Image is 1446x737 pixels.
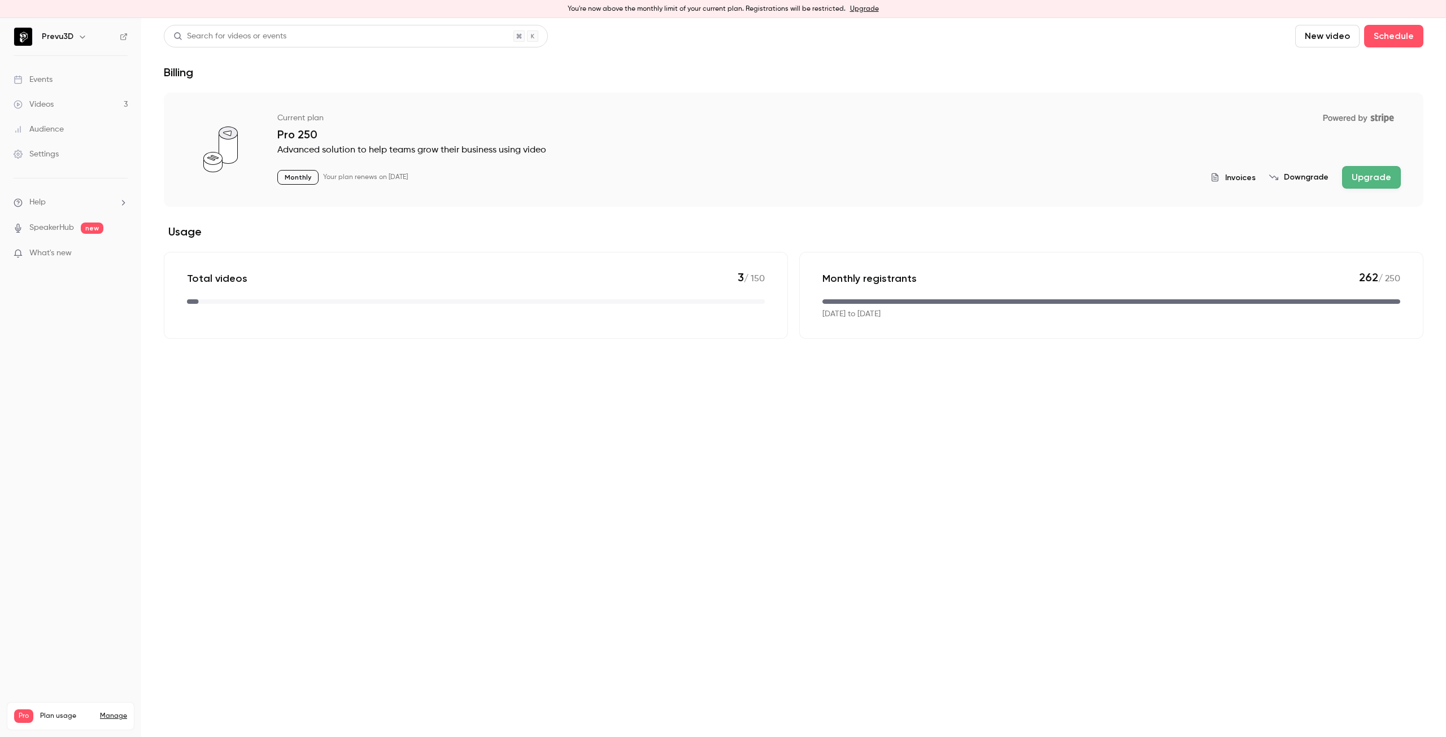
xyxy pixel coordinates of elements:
a: Upgrade [850,5,879,14]
p: Total videos [187,272,247,285]
h6: Prevu3D [42,31,73,42]
span: What's new [29,247,72,259]
a: SpeakerHub [29,222,74,234]
button: Schedule [1364,25,1423,47]
p: Current plan [277,112,324,124]
p: Monthly [277,170,319,185]
li: help-dropdown-opener [14,197,128,208]
span: 262 [1359,271,1378,284]
button: Downgrade [1269,172,1329,183]
p: / 150 [738,271,765,286]
h2: Usage [164,225,1423,238]
div: Videos [14,99,54,110]
span: Invoices [1225,172,1256,184]
button: New video [1295,25,1360,47]
p: Advanced solution to help teams grow their business using video [277,143,1401,157]
p: Your plan renews on [DATE] [323,173,408,182]
p: / 250 [1359,271,1400,286]
span: new [81,223,103,234]
span: 3 [738,271,744,284]
button: Invoices [1210,172,1256,184]
button: Upgrade [1342,166,1401,189]
img: Prevu3D [14,28,32,46]
div: Settings [14,149,59,160]
p: Monthly registrants [822,272,917,285]
span: Help [29,197,46,208]
p: [DATE] to [DATE] [822,308,881,320]
div: Search for videos or events [173,30,286,42]
a: Manage [100,712,127,721]
span: Plan usage [40,712,93,721]
div: Audience [14,124,64,135]
p: Pro 250 [277,128,1401,141]
section: billing [164,93,1423,339]
h1: Billing [164,66,193,79]
div: Events [14,74,53,85]
span: Pro [14,709,33,723]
